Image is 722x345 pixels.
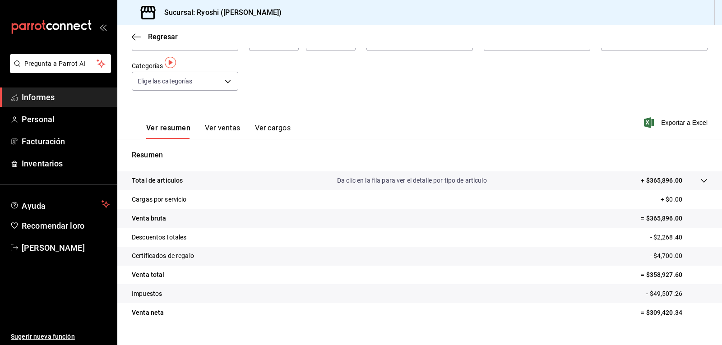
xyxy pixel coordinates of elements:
font: Cargas por servicio [132,196,187,203]
font: = $358,927.60 [641,271,682,278]
button: abrir_cajón_menú [99,23,106,31]
font: Informes [22,92,55,102]
button: Pregunta a Parrot AI [10,54,111,73]
font: [PERSON_NAME] [22,243,85,253]
font: Total de artículos [132,177,183,184]
font: Impuestos [132,290,162,297]
button: Exportar a Excel [646,117,708,128]
img: Marcador de información sobre herramientas [165,57,176,68]
font: Recomendar loro [22,221,84,230]
font: Venta neta [132,309,164,316]
font: = $309,420.34 [641,309,682,316]
button: Regresar [132,32,178,41]
font: Venta bruta [132,215,166,222]
font: - $49,507.26 [646,290,682,297]
font: Regresar [148,32,178,41]
font: Ver ventas [205,124,241,132]
font: Elige las categorías [138,78,193,85]
font: Inventarios [22,159,63,168]
font: - $2,268.40 [650,234,682,241]
font: = $365,896.00 [641,215,682,222]
div: pestañas de navegación [146,123,291,139]
font: + $365,896.00 [641,177,682,184]
font: Ver cargos [255,124,291,132]
font: Pregunta a Parrot AI [24,60,86,67]
font: Ver resumen [146,124,190,132]
a: Pregunta a Parrot AI [6,65,111,75]
font: Da clic en la fila para ver el detalle por tipo de artículo [337,177,487,184]
font: Certificados de regalo [132,252,194,259]
font: Descuentos totales [132,234,186,241]
font: Resumen [132,151,163,159]
font: Exportar a Excel [661,119,708,126]
font: Sugerir nueva función [11,333,75,340]
font: - $4,700.00 [650,252,682,259]
font: + $0.00 [661,196,682,203]
font: Personal [22,115,55,124]
font: Venta total [132,271,164,278]
font: Ayuda [22,201,46,211]
font: Sucursal: Ryoshi ([PERSON_NAME]) [164,8,282,17]
font: Categorías [132,62,163,69]
font: Facturación [22,137,65,146]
